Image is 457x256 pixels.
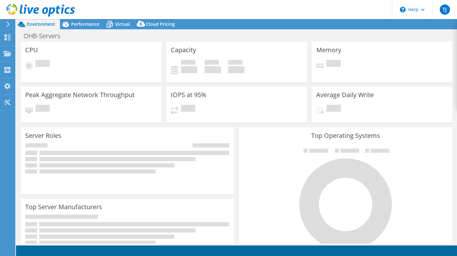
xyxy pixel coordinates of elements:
h4: 0 GiB [205,66,221,73]
h3: CPU [25,46,38,53]
h1: OHB-Servers [21,32,70,39]
h3: Top Operating Systems [243,132,448,139]
h3: Average Daily Write [316,91,374,98]
span: Pending [35,60,50,68]
h3: IOPS at 95% [171,91,206,98]
span: Pending [35,105,50,113]
span: Total [228,60,243,66]
h3: Server Roles [25,132,62,139]
span: Cloud Pricing [146,21,175,27]
h3: Peak Aggregate Network Throughput [25,91,135,98]
h3: Top Server Manufacturers [25,203,102,210]
h3: Memory [316,46,341,53]
h4: 0 GiB [228,66,244,73]
svg: \n [400,7,406,12]
span: Pending [326,105,341,113]
span: Pending [181,105,195,113]
h4: 0 GiB [181,66,197,73]
span: Performance [71,21,99,27]
span: Free [205,60,219,66]
span: TJ [440,4,450,15]
span: Used [181,60,195,66]
span: Virtual [115,21,130,27]
span: Environment [27,21,55,27]
h3: Capacity [171,46,196,53]
span: Pending [326,60,341,68]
